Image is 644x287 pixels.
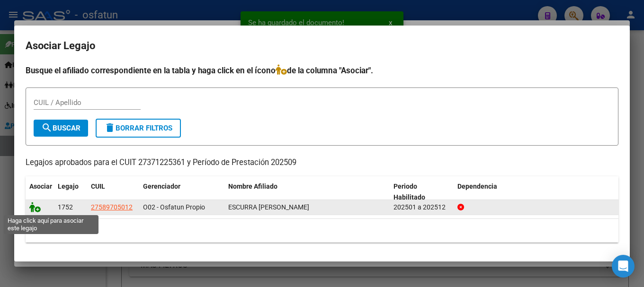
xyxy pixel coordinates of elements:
span: O02 - Osfatun Propio [143,203,205,211]
h2: Asociar Legajo [26,37,618,55]
span: Dependencia [457,183,497,190]
span: Legajo [58,183,79,190]
span: Nombre Afiliado [228,183,277,190]
h4: Busque el afiliado correspondiente en la tabla y haga click en el ícono de la columna "Asociar". [26,64,618,77]
span: Periodo Habilitado [394,183,425,201]
datatable-header-cell: Dependencia [454,176,619,208]
div: Open Intercom Messenger [612,255,635,278]
mat-icon: delete [104,122,116,133]
datatable-header-cell: Legajo [54,176,87,208]
mat-icon: search [41,122,53,133]
div: 1 registros [26,219,618,243]
span: Buscar [41,124,80,132]
datatable-header-cell: Gerenciador [139,176,224,208]
span: 1752 [58,203,73,211]
datatable-header-cell: Periodo Habilitado [390,176,454,208]
div: 202501 a 202512 [394,202,450,213]
span: 27589705012 [91,203,133,211]
span: CUIL [91,183,105,190]
p: Legajos aprobados para el CUIT 27371225361 y Período de Prestación 202509 [26,157,618,169]
span: Asociar [29,183,52,190]
datatable-header-cell: Asociar [26,176,54,208]
datatable-header-cell: Nombre Afiliado [224,176,390,208]
button: Buscar [34,120,88,137]
span: Gerenciador [143,183,180,190]
datatable-header-cell: CUIL [87,176,139,208]
span: ESCURRA RENATA ELISABET [228,203,309,211]
span: Borrar Filtros [104,124,172,132]
button: Borrar Filtros [96,119,181,138]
